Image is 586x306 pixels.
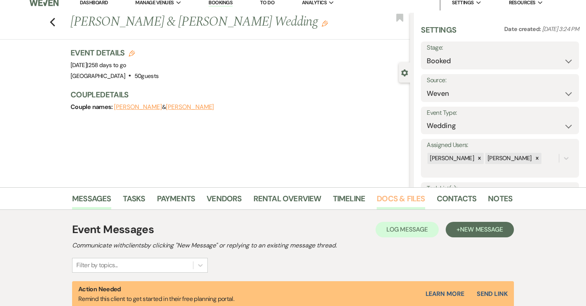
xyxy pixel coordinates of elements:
[166,104,214,110] button: [PERSON_NAME]
[71,89,402,100] h3: Couple Details
[157,192,195,209] a: Payments
[377,192,425,209] a: Docs & Files
[78,285,121,293] strong: Action Needed
[488,192,512,209] a: Notes
[376,222,439,237] button: Log Message
[71,72,125,80] span: [GEOGRAPHIC_DATA]
[333,192,365,209] a: Timeline
[427,107,573,119] label: Event Type:
[542,25,579,33] span: [DATE] 3:24 PM
[78,284,234,304] p: Remind this client to get started in their free planning portal.
[460,225,503,233] span: New Message
[386,225,428,233] span: Log Message
[401,69,408,76] button: Close lead details
[446,222,514,237] button: +New Message
[477,291,508,297] button: Send Link
[87,61,126,69] span: |
[123,192,145,209] a: Tasks
[322,20,328,27] button: Edit
[485,153,533,164] div: [PERSON_NAME]
[426,289,464,299] a: Learn More
[207,192,241,209] a: Vendors
[427,42,573,54] label: Stage:
[71,61,126,69] span: [DATE]
[76,261,118,270] div: Filter by topics...
[437,192,477,209] a: Contacts
[427,153,475,164] div: [PERSON_NAME]
[71,103,114,111] span: Couple names:
[72,192,111,209] a: Messages
[114,103,214,111] span: &
[253,192,321,209] a: Rental Overview
[504,25,542,33] span: Date created:
[427,140,573,151] label: Assigned Users:
[134,72,159,80] span: 50 guests
[427,75,573,86] label: Source:
[88,61,126,69] span: 258 days to go
[427,183,573,194] label: Task List(s):
[71,13,339,31] h1: [PERSON_NAME] & [PERSON_NAME] Wedding
[421,24,456,41] h3: Settings
[72,221,154,238] h1: Event Messages
[71,47,159,58] h3: Event Details
[114,104,162,110] button: [PERSON_NAME]
[72,241,514,250] h2: Communicate with clients by clicking "New Message" or replying to an existing message thread.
